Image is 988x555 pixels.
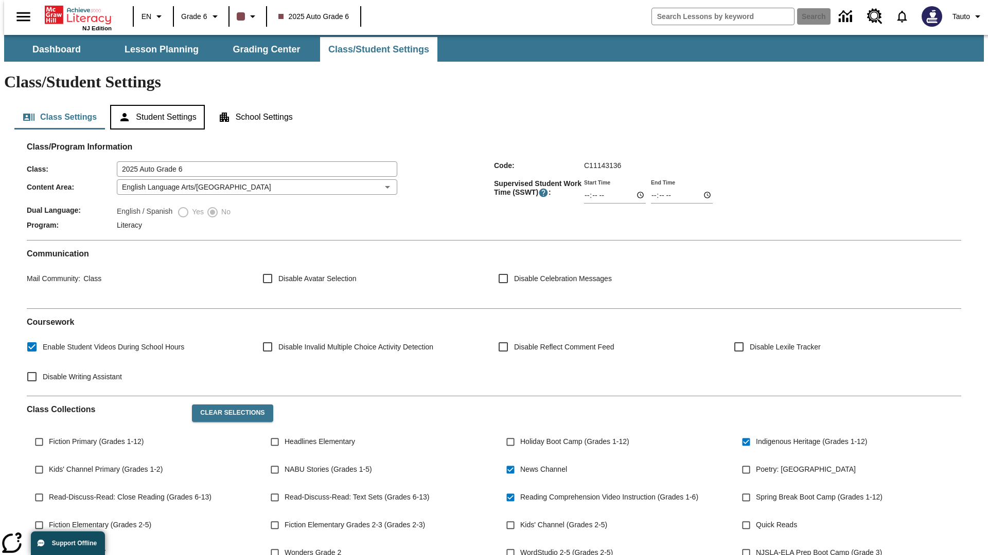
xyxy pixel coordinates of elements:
[520,436,629,447] span: Holiday Boot Camp (Grades 1-12)
[750,342,821,353] span: Disable Lexile Tracker
[5,37,108,62] button: Dashboard
[27,221,117,229] span: Program :
[952,11,970,22] span: Tauto
[49,492,211,503] span: Read-Discuss-Read: Close Reading (Grades 6-13)
[210,105,301,129] button: School Settings
[285,492,429,503] span: Read-Discuss-Read: Text Sets (Grades 6-13)
[328,44,429,55] span: Class/Student Settings
[142,11,151,22] span: EN
[27,165,117,173] span: Class :
[49,520,151,530] span: Fiction Elementary (Grades 2-5)
[117,179,397,195] div: English Language Arts/[GEOGRAPHIC_DATA]
[833,3,861,31] a: Data Center
[520,520,607,530] span: Kids' Channel (Grades 2-5)
[756,464,856,475] span: Poetry: [GEOGRAPHIC_DATA]
[285,520,425,530] span: Fiction Elementary Grades 2-3 (Grades 2-3)
[756,436,867,447] span: Indigenous Heritage (Grades 1-12)
[4,37,438,62] div: SubNavbar
[4,72,984,91] h1: Class/Student Settings
[32,44,81,55] span: Dashboard
[215,37,318,62] button: Grading Center
[285,436,355,447] span: Headlines Elementary
[27,317,961,327] h2: Course work
[948,7,988,26] button: Profile/Settings
[584,161,621,170] span: C11143136
[320,37,437,62] button: Class/Student Settings
[514,342,614,353] span: Disable Reflect Comment Feed
[117,221,142,229] span: Literacy
[43,372,122,382] span: Disable Writing Assistant
[189,207,204,217] span: Yes
[137,7,170,26] button: Language: EN, Select a language
[278,342,433,353] span: Disable Invalid Multiple Choice Activity Detection
[651,178,675,186] label: End Time
[45,5,112,25] a: Home
[538,188,549,198] button: Supervised Student Work Time is the timeframe when students can take LevelSet and when lessons ar...
[49,464,163,475] span: Kids' Channel Primary (Grades 1-2)
[861,3,889,30] a: Resource Center, Will open in new tab
[584,178,610,186] label: Start Time
[27,142,961,152] h2: Class/Program Information
[31,531,105,555] button: Support Offline
[27,249,961,258] h2: Communication
[756,520,797,530] span: Quick Reads
[27,152,961,232] div: Class/Program Information
[889,3,915,30] a: Notifications
[181,11,207,22] span: Grade 6
[125,44,199,55] span: Lesson Planning
[219,207,231,217] span: No
[27,274,80,283] span: Mail Community :
[285,464,372,475] span: NABU Stories (Grades 1-5)
[82,25,112,31] span: NJ Edition
[52,540,97,547] span: Support Offline
[520,492,698,503] span: Reading Comprehension Video Instruction (Grades 1-6)
[278,273,357,284] span: Disable Avatar Selection
[520,464,567,475] span: News Channel
[652,8,794,25] input: search field
[4,35,984,62] div: SubNavbar
[14,105,974,129] div: Class/Student Settings
[8,2,39,32] button: Open side menu
[43,342,184,353] span: Enable Student Videos During School Hours
[494,161,584,170] span: Code :
[117,161,397,177] input: Class
[278,11,349,22] span: 2025 Auto Grade 6
[27,206,117,214] span: Dual Language :
[27,404,184,414] h2: Class Collections
[915,3,948,30] button: Select a new avatar
[494,179,584,198] span: Supervised Student Work Time (SSWT) :
[80,274,101,283] span: Class
[756,492,883,503] span: Spring Break Boot Camp (Grades 1-12)
[110,105,204,129] button: Student Settings
[233,7,263,26] button: Class color is dark brown. Change class color
[922,6,942,27] img: Avatar
[27,317,961,387] div: Coursework
[45,4,112,31] div: Home
[117,206,172,218] label: English / Spanish
[110,37,213,62] button: Lesson Planning
[14,105,105,129] button: Class Settings
[177,7,225,26] button: Grade: Grade 6, Select a grade
[514,273,612,284] span: Disable Celebration Messages
[192,404,273,422] button: Clear Selections
[27,183,117,191] span: Content Area :
[233,44,300,55] span: Grading Center
[27,249,961,300] div: Communication
[49,436,144,447] span: Fiction Primary (Grades 1-12)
